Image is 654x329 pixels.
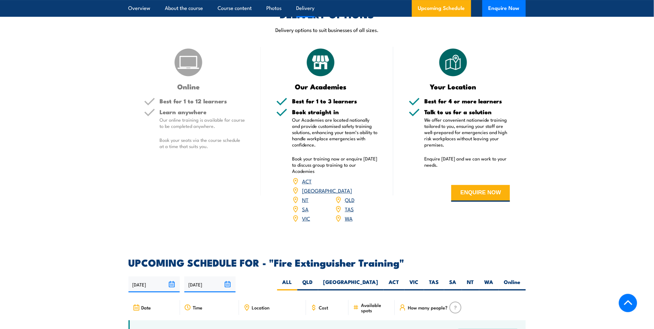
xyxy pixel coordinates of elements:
[462,278,479,291] label: NT
[292,155,378,174] p: Book your training now or enquire [DATE] to discuss group training to our Academies
[408,305,448,310] span: How many people?
[479,278,499,291] label: WA
[499,278,526,291] label: Online
[160,137,246,149] p: Book your seats via the course schedule at a time that suits you.
[302,205,309,213] a: SA
[302,187,352,194] a: [GEOGRAPHIC_DATA]
[319,305,328,310] span: Cost
[444,278,462,291] label: SA
[280,10,374,18] h2: DELIVERY OPTIONS
[129,277,180,292] input: From date
[409,83,498,90] h3: Your Location
[252,305,270,310] span: Location
[142,305,151,310] span: Date
[425,155,510,168] p: Enquire [DATE] and we can work to your needs.
[302,177,312,185] a: ACT
[404,278,424,291] label: VIC
[424,278,444,291] label: TAS
[292,109,378,115] h5: Book straight in
[297,278,318,291] label: QLD
[345,214,353,222] a: WA
[361,302,390,313] span: Available spots
[129,258,526,267] h2: UPCOMING SCHEDULE FOR - "Fire Extinguisher Training"
[184,277,236,292] input: To date
[425,117,510,148] p: We offer convenient nationwide training tailored to you, ensuring your staff are well-prepared fo...
[129,26,526,33] p: Delivery options to suit businesses of all sizes.
[160,98,246,104] h5: Best for 1 to 12 learners
[384,278,404,291] label: ACT
[345,196,354,203] a: QLD
[276,83,365,90] h3: Our Academies
[144,83,233,90] h3: Online
[193,305,203,310] span: Time
[160,109,246,115] h5: Learn anywhere
[318,278,384,291] label: [GEOGRAPHIC_DATA]
[292,117,378,148] p: Our Academies are located nationally and provide customised safety training solutions, enhancing ...
[160,117,246,129] p: Our online training is available for course to be completed anywhere.
[302,214,310,222] a: VIC
[425,109,510,115] h5: Talk to us for a solution
[277,278,297,291] label: ALL
[292,98,378,104] h5: Best for 1 to 3 learners
[345,205,354,213] a: TAS
[451,185,510,202] button: ENQUIRE NOW
[425,98,510,104] h5: Best for 4 or more learners
[302,196,309,203] a: NT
